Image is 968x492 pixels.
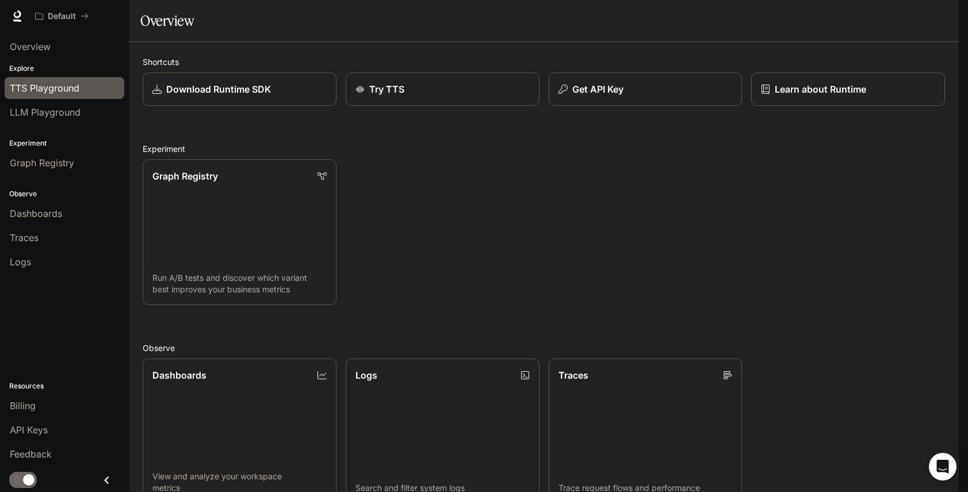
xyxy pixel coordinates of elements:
p: Logs [355,368,377,382]
p: Default [48,12,76,21]
h2: Shortcuts [143,56,945,68]
a: Try TTS [346,73,540,106]
div: Open Intercom Messenger [929,453,956,480]
p: Get API Key [572,82,623,96]
p: Dashboards [152,368,206,382]
p: Try TTS [369,82,404,96]
p: Traces [558,368,588,382]
a: Graph RegistryRun A/B tests and discover which variant best improves your business metrics [143,159,336,305]
p: Run A/B tests and discover which variant best improves your business metrics [152,272,327,295]
p: Learn about Runtime [775,82,866,96]
p: Graph Registry [152,169,218,183]
button: All workspaces [30,5,94,28]
p: Download Runtime SDK [166,82,271,96]
button: Get API Key [549,73,743,106]
a: Download Runtime SDK [143,73,336,106]
h1: Overview [140,9,194,32]
h2: Experiment [143,143,945,155]
h2: Observe [143,342,945,354]
a: Learn about Runtime [751,73,945,106]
